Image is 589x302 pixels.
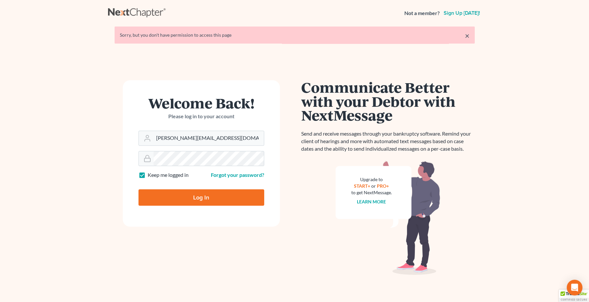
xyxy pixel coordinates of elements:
[371,183,376,189] span: or
[336,160,440,275] img: nextmessage_bg-59042aed3d76b12b5cd301f8e5b87938c9018125f34e5fa2b7a6b67550977c72.svg
[357,199,386,204] a: Learn more
[138,96,264,110] h1: Welcome Back!
[404,9,440,17] strong: Not a member?
[351,176,392,183] div: Upgrade to
[120,32,469,38] div: Sorry, but you don't have permission to access this page
[442,10,481,16] a: Sign up [DATE]!
[301,130,475,153] p: Send and receive messages through your bankruptcy software. Remind your client of hearings and mo...
[354,183,370,189] a: START+
[138,113,264,120] p: Please log in to your account
[148,171,189,179] label: Keep me logged in
[211,172,264,178] a: Forgot your password?
[138,189,264,206] input: Log In
[154,131,264,145] input: Email Address
[567,280,582,295] div: Open Intercom Messenger
[351,189,392,196] div: to get NextMessage.
[377,183,389,189] a: PRO+
[559,290,589,302] div: TrustedSite Certified
[465,32,469,40] a: ×
[301,80,475,122] h1: Communicate Better with your Debtor with NextMessage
